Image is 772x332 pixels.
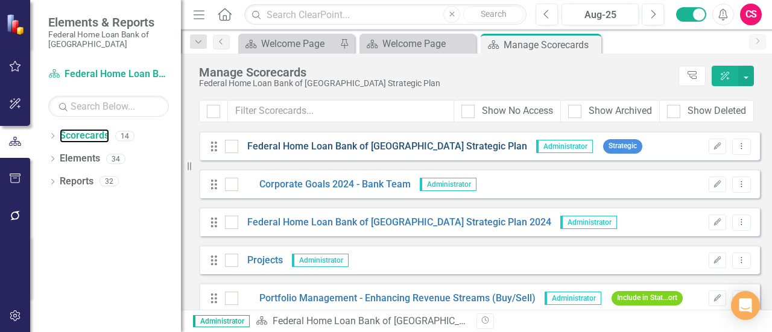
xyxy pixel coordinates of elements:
[48,30,169,49] small: Federal Home Loan Bank of [GEOGRAPHIC_DATA]
[48,96,169,117] input: Search Below...
[48,15,169,30] span: Elements & Reports
[504,37,598,52] div: Manage Scorecards
[382,36,473,51] div: Welcome Page
[256,315,467,328] div: » Manage Scorecards
[238,140,527,154] a: Federal Home Loan Bank of [GEOGRAPHIC_DATA] Strategic Plan
[589,104,652,118] div: Show Archived
[362,36,473,51] a: Welcome Page
[603,139,642,153] span: Strategic
[238,178,411,192] a: Corporate Goals 2024 - Bank Team
[100,177,119,187] div: 32
[482,104,553,118] div: Show No Access
[566,8,634,22] div: Aug-25
[562,4,639,25] button: Aug-25
[545,292,601,305] span: Administrator
[261,36,337,51] div: Welcome Page
[273,315,547,327] a: Federal Home Loan Bank of [GEOGRAPHIC_DATA] Strategic Plan
[420,178,476,191] span: Administrator
[560,216,617,229] span: Administrator
[731,291,760,320] div: Open Intercom Messenger
[60,175,93,189] a: Reports
[199,79,672,88] div: Federal Home Loan Bank of [GEOGRAPHIC_DATA] Strategic Plan
[238,216,551,230] a: Federal Home Loan Bank of [GEOGRAPHIC_DATA] Strategic Plan 2024
[6,14,27,35] img: ClearPoint Strategy
[740,4,762,25] button: CS
[106,154,125,164] div: 34
[536,140,593,153] span: Administrator
[227,100,454,122] input: Filter Scorecards...
[60,152,100,166] a: Elements
[238,292,536,305] a: Portfolio Management - Enhancing Revenue Streams (Buy/Sell)
[48,67,169,81] a: Federal Home Loan Bank of [GEOGRAPHIC_DATA] Strategic Plan
[60,129,109,143] a: Scorecards
[238,254,283,268] a: Projects
[463,6,524,23] button: Search
[244,4,527,25] input: Search ClearPoint...
[115,131,134,141] div: 14
[292,254,349,267] span: Administrator
[481,9,507,19] span: Search
[688,104,746,118] div: Show Deleted
[612,291,683,305] span: Include in Stat...ort
[193,315,250,327] span: Administrator
[241,36,337,51] a: Welcome Page
[199,66,672,79] div: Manage Scorecards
